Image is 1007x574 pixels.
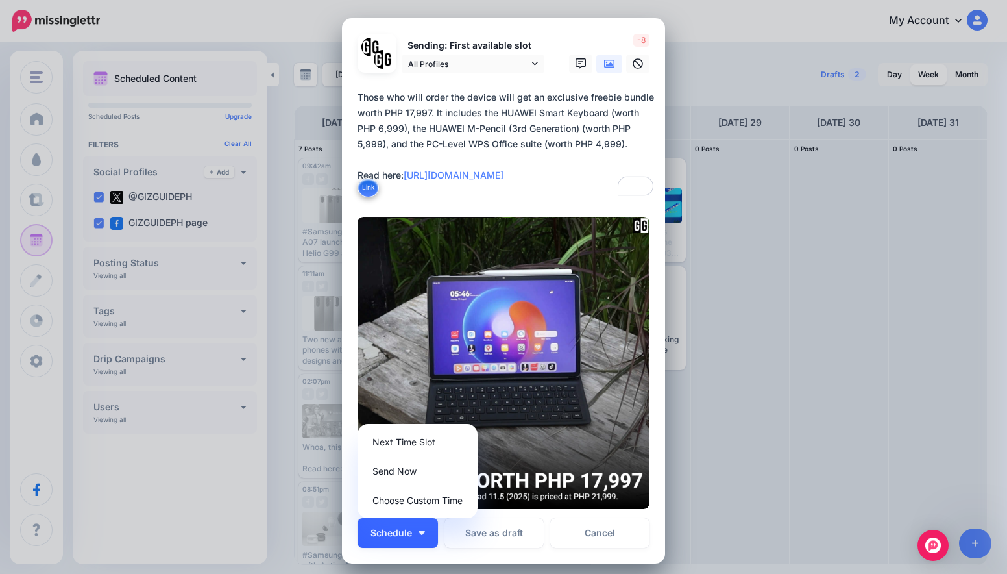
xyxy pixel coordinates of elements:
[633,34,649,47] span: -8
[363,488,472,513] a: Choose Custom Time
[419,531,425,535] img: arrow-down-white.png
[358,90,656,199] textarea: To enrich screen reader interactions, please activate Accessibility in Grammarly extension settings
[917,530,949,561] div: Open Intercom Messenger
[361,38,380,56] img: 353459792_649996473822713_4483302954317148903_n-bsa138318.png
[363,458,472,484] a: Send Now
[408,57,529,71] span: All Profiles
[374,50,393,69] img: JT5sWCfR-79925.png
[444,518,544,548] button: Save as draft
[550,518,649,548] a: Cancel
[358,424,478,518] div: Schedule
[402,55,544,73] a: All Profiles
[358,518,438,548] button: Schedule
[358,178,379,197] button: Link
[402,38,544,53] p: Sending: First available slot
[358,217,649,509] img: HR2XPILDR135LGGVONB3HISYDRDY7A62.png
[370,529,412,538] span: Schedule
[358,90,656,183] div: Those who will order the device will get an exclusive freebie bundle worth PHP 17,997. It include...
[363,429,472,455] a: Next Time Slot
